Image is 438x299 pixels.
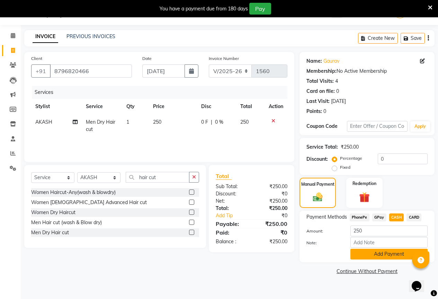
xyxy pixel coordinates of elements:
[122,99,149,114] th: Qty
[372,213,386,221] span: GPay
[31,64,51,78] button: +91
[409,271,431,292] iframe: chat widget
[215,118,223,126] span: 0 %
[66,33,115,39] a: PREVIOUS INVOICES
[350,213,369,221] span: PhonePe
[251,197,293,205] div: ₹250.00
[31,55,42,62] label: Client
[216,173,232,180] span: Total
[310,192,326,203] img: _cash.svg
[301,228,345,234] label: Amount:
[160,5,248,12] div: You have a payment due from 180 days
[251,220,293,228] div: ₹250.00
[211,118,212,126] span: |
[82,99,122,114] th: Service
[149,99,197,114] th: Price
[410,121,430,132] button: Apply
[31,209,75,216] div: Women Dry Haircut
[306,58,322,65] div: Name:
[350,237,428,248] input: Add Note
[50,64,132,78] input: Search by Name/Mobile/Email/Code
[211,220,252,228] div: Payable:
[389,213,404,221] span: CASH
[201,118,208,126] span: 0 F
[301,268,433,275] a: Continue Without Payment
[86,119,115,132] span: Men Dry Hair cut
[251,205,293,212] div: ₹250.00
[323,58,339,65] a: Gaurav
[306,123,347,130] div: Coupon Code
[251,228,293,237] div: ₹0
[347,121,408,132] input: Enter Offer / Coupon Code
[352,181,376,187] label: Redemption
[142,55,152,62] label: Date
[265,99,287,114] th: Action
[406,213,421,221] span: CARD
[31,229,69,236] div: Men Dry Hair cut
[335,78,338,85] div: 4
[340,155,362,161] label: Percentage
[251,190,293,197] div: ₹0
[33,30,58,43] a: INVOICE
[258,212,293,219] div: ₹0
[251,238,293,245] div: ₹250.00
[350,226,428,236] input: Amount
[31,199,147,206] div: Women [DEMOGRAPHIC_DATA] Advanced Hair cut
[306,78,334,85] div: Total Visits:
[336,88,339,95] div: 0
[306,68,337,75] div: Membership:
[340,164,350,170] label: Fixed
[211,228,252,237] div: Paid:
[356,191,373,204] img: _gift.svg
[211,238,252,245] div: Balance :
[306,213,347,221] span: Payment Methods
[211,205,252,212] div: Total:
[249,3,271,15] button: Pay
[209,55,239,62] label: Invoice Number
[306,108,322,115] div: Points:
[126,119,129,125] span: 1
[211,212,258,219] a: Add Tip
[211,190,252,197] div: Discount:
[251,183,293,190] div: ₹250.00
[236,99,265,114] th: Total
[350,249,428,260] button: Add Payment
[153,119,161,125] span: 250
[240,119,249,125] span: 250
[401,33,425,44] button: Save
[306,156,328,163] div: Discount:
[306,88,335,95] div: Card on file:
[306,98,330,105] div: Last Visit:
[32,86,293,99] div: Services
[35,119,52,125] span: AKASH
[31,99,82,114] th: Stylist
[197,99,236,114] th: Disc
[301,240,345,246] label: Note:
[31,219,102,226] div: Men Hair cut (wash & Blow dry)
[306,68,428,75] div: No Active Membership
[306,143,338,151] div: Service Total:
[358,33,398,44] button: Create New
[331,98,346,105] div: [DATE]
[211,183,252,190] div: Sub Total:
[31,189,116,196] div: Women Haircut-Any(wash & blowdry)
[341,143,359,151] div: ₹250.00
[301,181,334,187] label: Manual Payment
[126,172,189,183] input: Search or Scan
[211,197,252,205] div: Net:
[323,108,326,115] div: 0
